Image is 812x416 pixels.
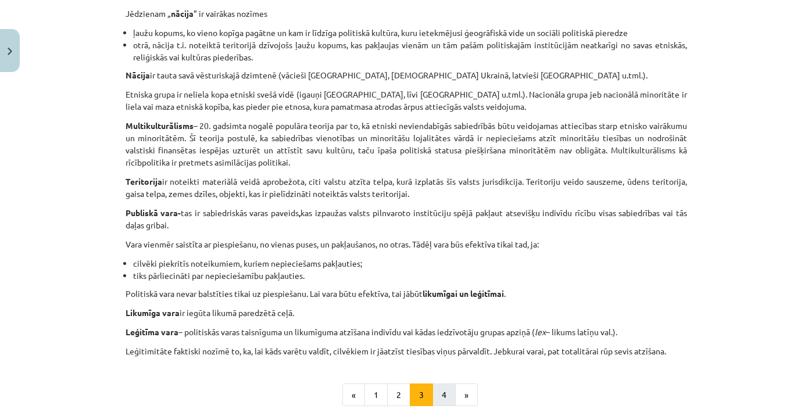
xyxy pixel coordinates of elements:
img: icon-close-lesson-0947bae3869378f0d4975bcd49f059093ad1ed9edebbc8119c70593378902aed.svg [8,48,12,55]
button: 1 [364,383,388,407]
b: nācija [171,8,194,19]
p: – politiskās varas taisnīguma un likumīguma atzīšana indivīdu vai kādas iedzīvotāju grupas apziņā... [126,326,687,338]
p: ir iegūta likumā paredzētā ceļā. [126,307,687,319]
p: ir tauta savā vēsturiskajā dzimtenē (vācieši [GEOGRAPHIC_DATA], [DEMOGRAPHIC_DATA] Ukrainā, latvi... [126,69,687,81]
b: Teritorija [126,176,162,187]
li: cilvēki piekritīs noteikumiem, kuriem nepieciešams pakļauties; [133,257,687,270]
p: Leģitimitāte faktiski nozīmē to, ka, lai kāds varētu valdīt, cilvēkiem ir jāatzīst tiesības viņus... [126,345,687,357]
p: tas ir sabiedriskās varas paveids kas izpaužas valsts pilnvaroto institūciju spējā pakļaut atsevi... [126,207,687,231]
li: otrā, nācija t.i. noteiktā teritorijā dzīvojošs ļaužu kopums, kas pakļaujas vienām un tām pašām p... [133,39,687,63]
button: 2 [387,383,410,407]
b: Multikulturālisms [126,120,194,131]
p: Jēdzienam „ ” ir vairākas nozīmes [126,8,687,20]
li: ļaužu kopums, ko vieno kopīga pagātne un kam ir līdzīga politiskā kultūra, kuru ietekmējusi ģeogr... [133,27,687,39]
b: likumīgai un leģitīmai [423,288,504,299]
b: Nācija [126,70,150,80]
p: – 20. gadsimta nogalē populāra teorija par to, kā etniski neviendabīgās sabiedrībās būtu veidojam... [126,120,687,168]
button: 3 [410,383,433,407]
b: Leģitīma vara [126,327,178,337]
nav: Page navigation example [126,383,687,407]
p: Vara vienmēr saistīta ar piespiešanu, no vienas puses, un pakļaušanos, no otras. Tādēļ vara būs e... [126,238,687,250]
p: Politiskā vara nevar balstīties tikai uz piespiešanu. Lai vara būtu efektīva, tai jābūt . [126,288,687,300]
i: lex [535,327,546,337]
b: Publiskā vara- [126,207,181,218]
b: , [299,207,301,218]
p: Etniska grupa ir neliela kopa etniski svešā vidē (igauņi [GEOGRAPHIC_DATA], līvi [GEOGRAPHIC_DATA... [126,88,687,113]
button: 4 [432,383,456,407]
b: Likumīga vara [126,307,180,318]
button: » [455,383,478,407]
button: « [342,383,365,407]
p: ir noteikti materiālā veidā aprobežota, citi valstu atzīta telpa, kurā izplatās šīs valsts jurisd... [126,175,687,200]
li: tiks pārliecināti par nepieciešamību pakļauties. [133,270,687,282]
